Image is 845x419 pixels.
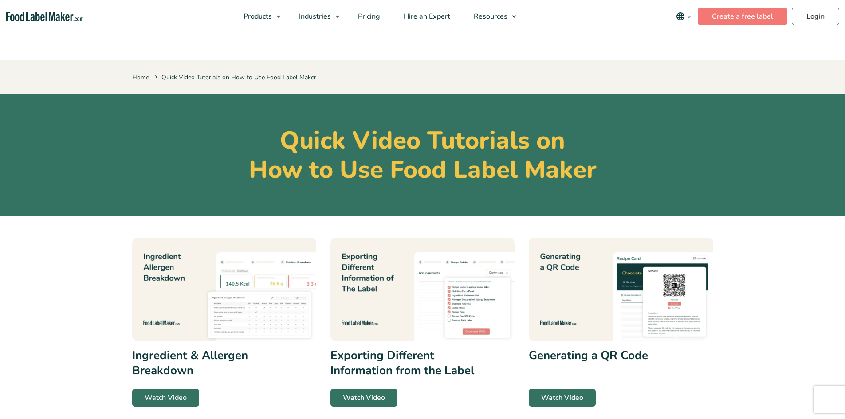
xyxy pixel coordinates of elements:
[471,12,508,21] span: Resources
[132,348,288,378] h3: Ingredient & Allergen Breakdown
[330,389,397,407] a: Watch Video
[698,8,787,25] a: Create a free label
[330,348,487,378] h3: Exporting Different Information from the Label
[401,12,451,21] span: Hire an Expert
[153,73,316,82] span: Quick Video Tutorials on How to Use Food Label Maker
[132,73,149,82] a: Home
[132,389,199,407] a: Watch Video
[132,126,713,184] h1: Quick Video Tutorials on How to Use Food Label Maker
[529,389,596,407] a: Watch Video
[355,12,381,21] span: Pricing
[296,12,332,21] span: Industries
[529,348,685,363] h3: Generating a QR Code
[792,8,839,25] a: Login
[241,12,273,21] span: Products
